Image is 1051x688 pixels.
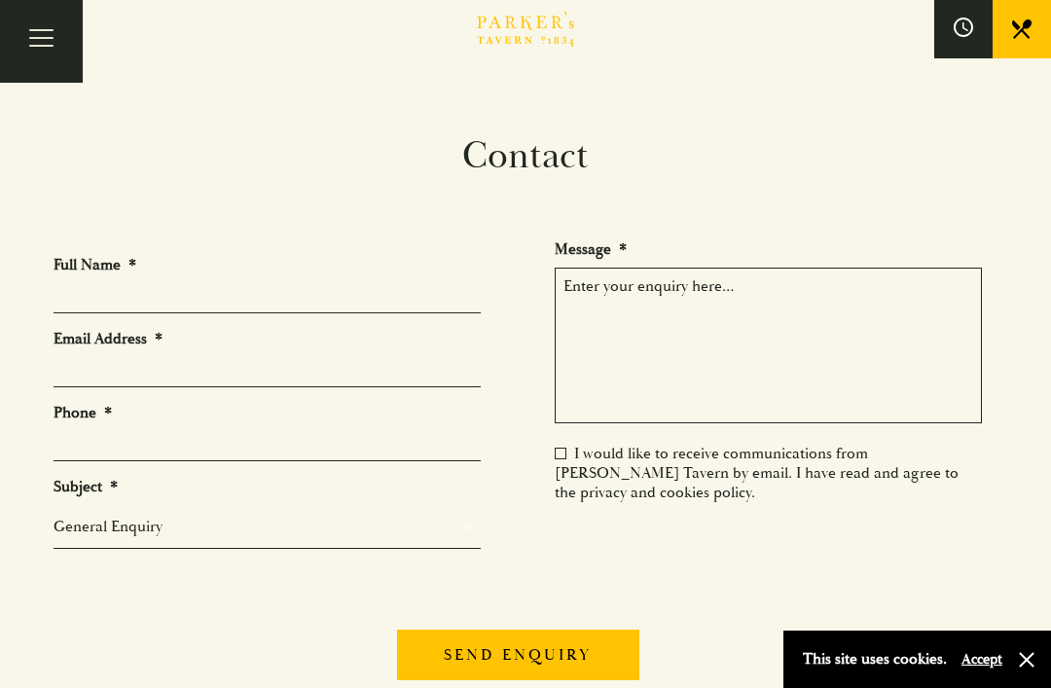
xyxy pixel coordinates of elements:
label: Email Address [54,329,163,349]
label: I would like to receive communications from [PERSON_NAME] Tavern by email. I have read and agree ... [555,444,959,502]
label: Message [555,239,627,260]
button: Close and accept [1017,650,1036,670]
label: Full Name [54,255,136,275]
h1: Contact [39,134,1012,179]
label: Subject [54,477,118,497]
p: This site uses cookies. [803,645,947,673]
input: Send enquiry [397,630,639,680]
iframe: reCAPTCHA [555,518,851,594]
button: Accept [961,650,1002,669]
label: Phone [54,403,112,423]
